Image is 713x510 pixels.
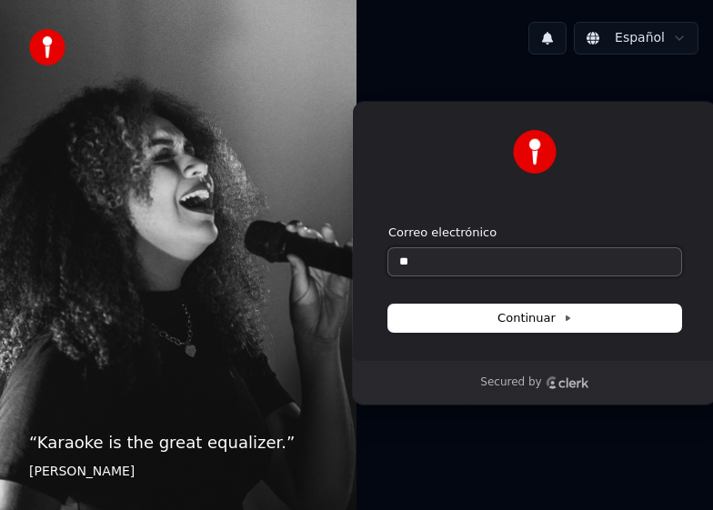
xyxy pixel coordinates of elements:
button: Continuar [388,305,681,332]
p: Secured by [480,375,541,390]
a: Clerk logo [546,376,589,389]
p: “ Karaoke is the great equalizer. ” [29,430,327,455]
img: youka [29,29,65,65]
img: Youka [513,130,557,174]
label: Correo electrónico [388,225,497,241]
footer: [PERSON_NAME] [29,463,327,481]
span: Continuar [497,310,572,326]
